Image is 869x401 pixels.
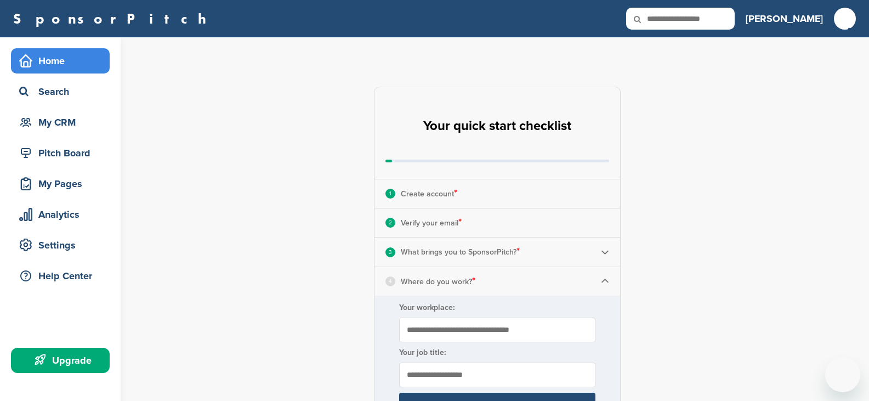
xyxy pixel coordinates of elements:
[11,79,110,104] a: Search
[746,7,823,31] a: [PERSON_NAME]
[13,12,213,26] a: SponsorPitch
[11,171,110,196] a: My Pages
[385,218,395,228] div: 2
[401,274,475,289] p: Where do you work?
[385,276,395,286] div: 4
[16,174,110,194] div: My Pages
[16,112,110,132] div: My CRM
[399,303,595,312] label: Your workplace:
[401,187,457,201] p: Create account
[16,143,110,163] div: Pitch Board
[11,110,110,135] a: My CRM
[399,348,595,357] label: Your job title:
[401,216,462,230] p: Verify your email
[385,189,395,199] div: 1
[16,266,110,286] div: Help Center
[825,357,860,392] iframe: Button to launch messaging window
[16,51,110,71] div: Home
[601,248,609,256] img: Checklist arrow 2
[746,11,823,26] h3: [PERSON_NAME]
[385,247,395,257] div: 3
[11,140,110,166] a: Pitch Board
[16,205,110,224] div: Analytics
[11,48,110,74] a: Home
[423,114,571,138] h2: Your quick start checklist
[11,348,110,373] a: Upgrade
[401,245,520,259] p: What brings you to SponsorPitch?
[16,351,110,370] div: Upgrade
[11,263,110,289] a: Help Center
[601,277,609,285] img: Checklist arrow 1
[16,82,110,101] div: Search
[11,233,110,258] a: Settings
[16,235,110,255] div: Settings
[11,202,110,227] a: Analytics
